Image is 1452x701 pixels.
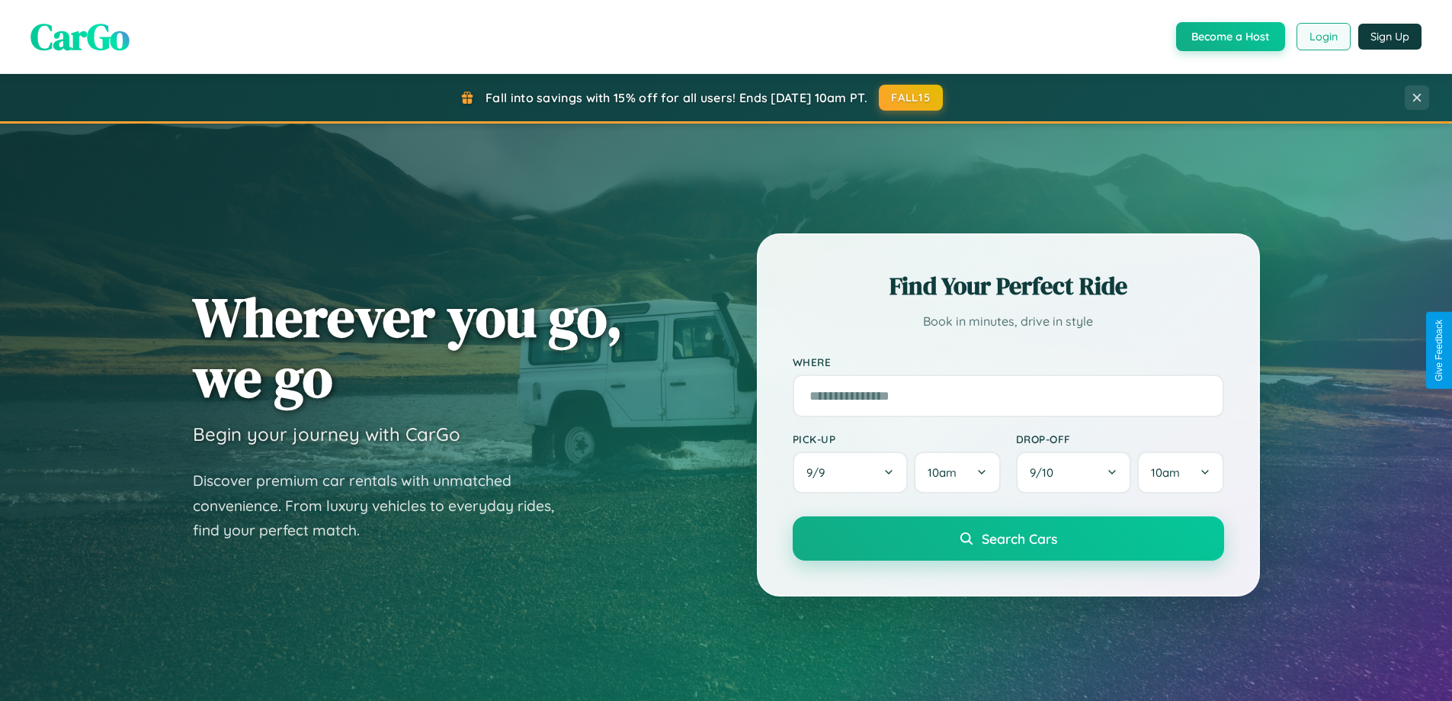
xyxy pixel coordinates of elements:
[1176,22,1285,51] button: Become a Host
[1358,24,1422,50] button: Sign Up
[30,11,130,62] span: CarGo
[1030,465,1061,480] span: 9 / 10
[193,423,460,445] h3: Begin your journey with CarGo
[1434,320,1444,381] div: Give Feedback
[793,310,1224,333] p: Book in minutes, drive in style
[793,516,1224,561] button: Search Cars
[1151,465,1180,480] span: 10am
[1137,452,1223,494] button: 10am
[928,465,957,480] span: 10am
[793,432,1001,445] label: Pick-up
[806,465,832,480] span: 9 / 9
[793,452,909,494] button: 9/9
[793,269,1224,303] h2: Find Your Perfect Ride
[879,85,943,111] button: FALL15
[486,90,867,105] span: Fall into savings with 15% off for all users! Ends [DATE] 10am PT.
[193,468,574,543] p: Discover premium car rentals with unmatched convenience. From luxury vehicles to everyday rides, ...
[1297,23,1351,50] button: Login
[1016,452,1132,494] button: 9/10
[914,452,1000,494] button: 10am
[793,355,1224,368] label: Where
[193,287,623,407] h1: Wherever you go, we go
[982,530,1057,547] span: Search Cars
[1016,432,1224,445] label: Drop-off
